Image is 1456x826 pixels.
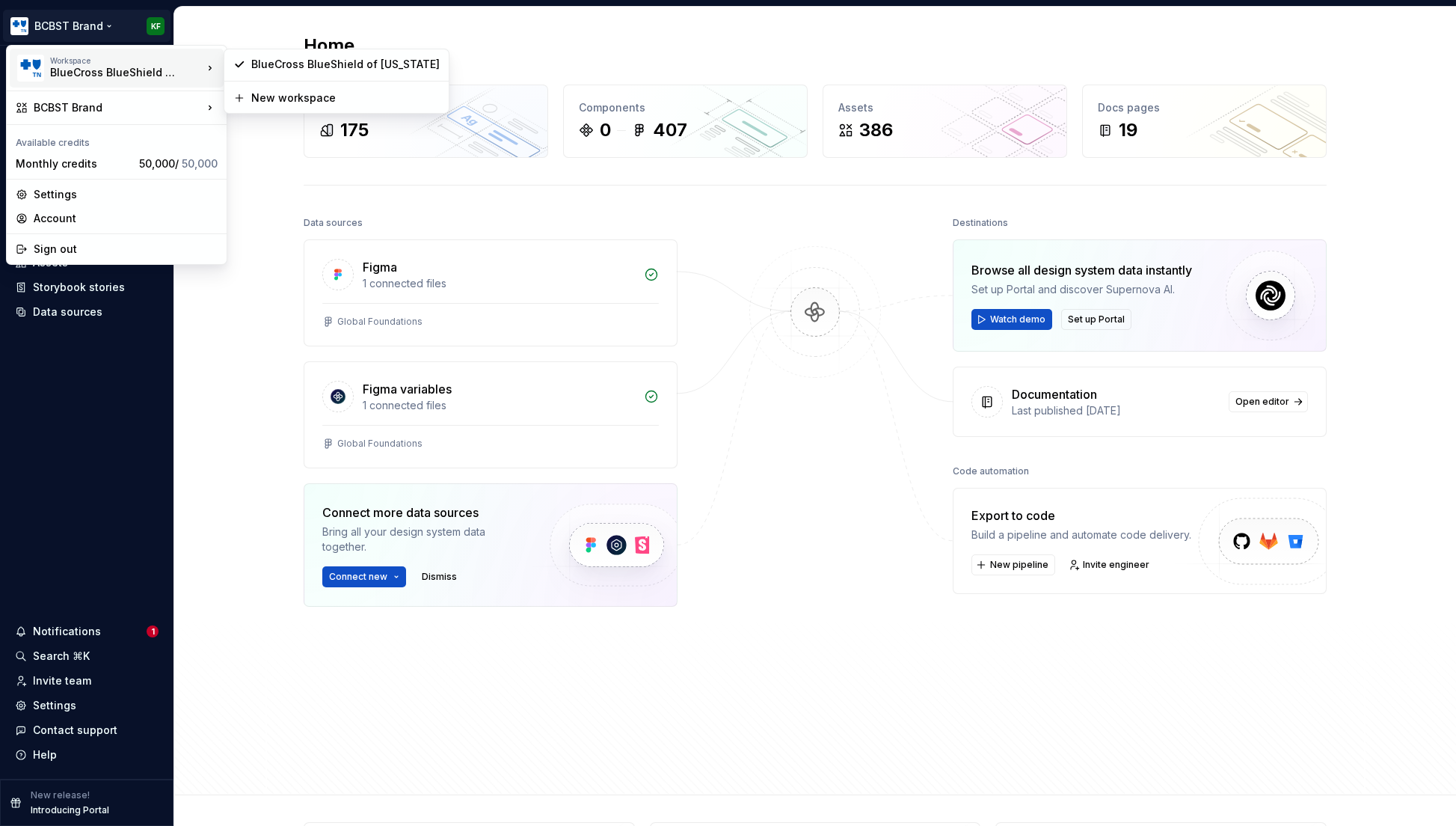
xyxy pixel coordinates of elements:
div: Settings [34,187,218,202]
div: Workspace [50,56,203,65]
img: b44e7a6b-69a5-43df-ae42-963d7259159b.png [17,55,44,82]
div: Monthly credits [16,156,133,171]
div: New workspace [251,91,440,105]
div: BlueCross BlueShield of [US_STATE] [50,65,177,80]
div: Available credits [10,128,224,152]
div: BlueCross BlueShield of [US_STATE] [251,57,440,72]
span: 50,000 / [139,157,218,170]
div: Sign out [34,242,218,257]
span: 50,000 [182,157,218,170]
div: BCBST Brand [34,100,203,115]
div: Account [34,211,218,226]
